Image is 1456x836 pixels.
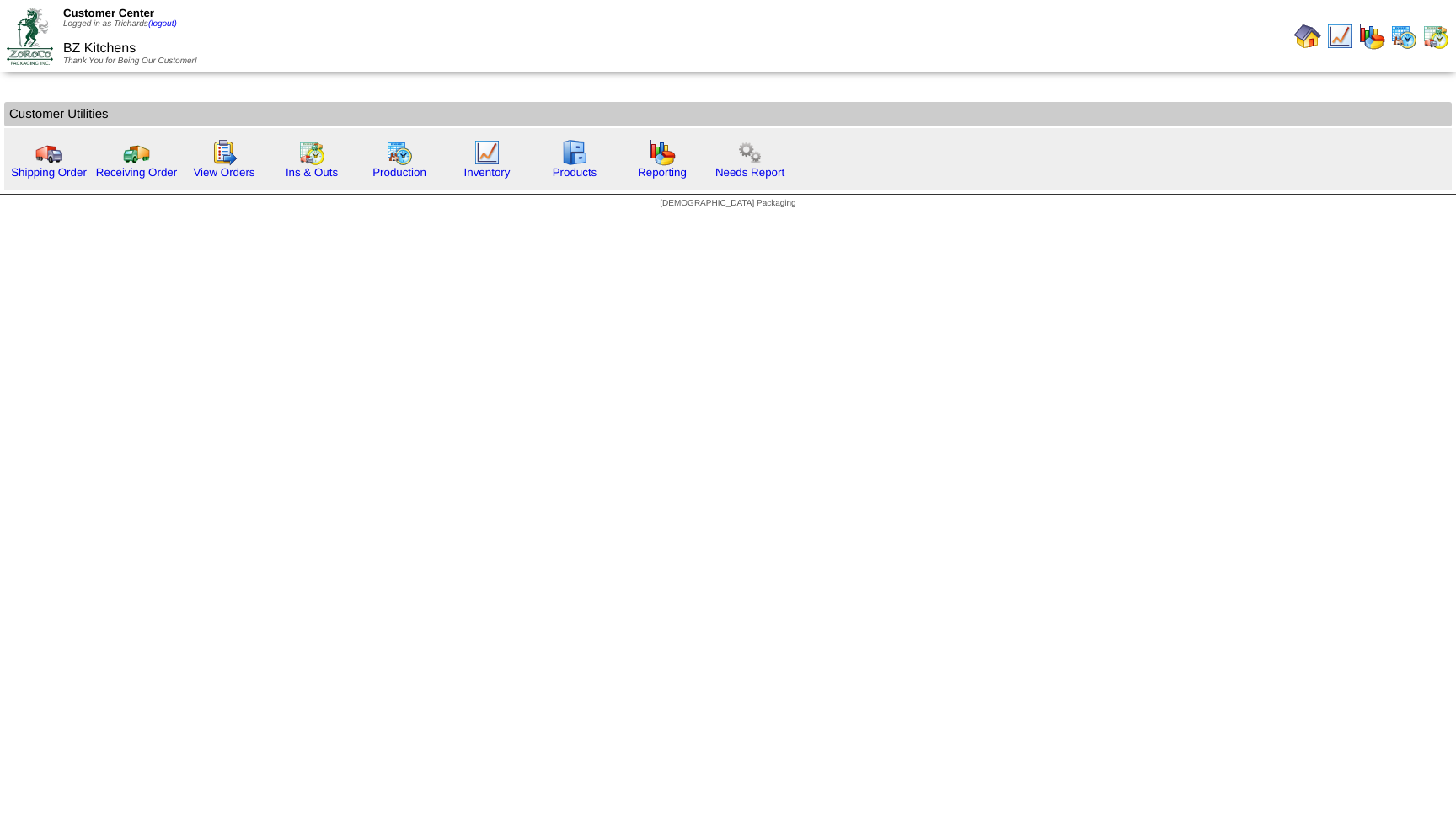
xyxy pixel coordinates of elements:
img: workorder.gif [211,139,238,166]
img: graph.gif [1358,23,1385,50]
img: calendarprod.gif [1390,23,1417,50]
img: truck2.gif [123,139,150,166]
a: Inventory [464,166,511,179]
a: Receiving Order [96,166,177,179]
img: ZoRoCo_Logo(Green%26Foil)%20jpg.webp [7,8,53,64]
a: Ins & Outs [286,166,338,179]
span: BZ Kitchens [63,41,136,56]
img: workflow.png [736,139,763,166]
img: graph.gif [649,139,676,166]
a: Production [372,166,426,179]
img: line_graph.gif [1326,23,1353,50]
a: Reporting [638,166,687,179]
a: Shipping Order [11,166,87,179]
span: [DEMOGRAPHIC_DATA] Packaging [660,199,795,208]
a: (logout) [148,19,177,29]
span: Thank You for Being Our Customer! [63,56,197,66]
img: calendarinout.gif [1422,23,1449,50]
span: Customer Center [63,7,154,19]
img: cabinet.gif [561,139,588,166]
img: home.gif [1294,23,1321,50]
td: Customer Utilities [4,102,1452,126]
a: View Orders [193,166,254,179]
a: Products [553,166,597,179]
img: calendarprod.gif [386,139,413,166]
span: Logged in as Trichards [63,19,177,29]
a: Needs Report [715,166,784,179]
img: line_graph.gif [474,139,500,166]
img: truck.gif [35,139,62,166]
img: calendarinout.gif [298,139,325,166]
